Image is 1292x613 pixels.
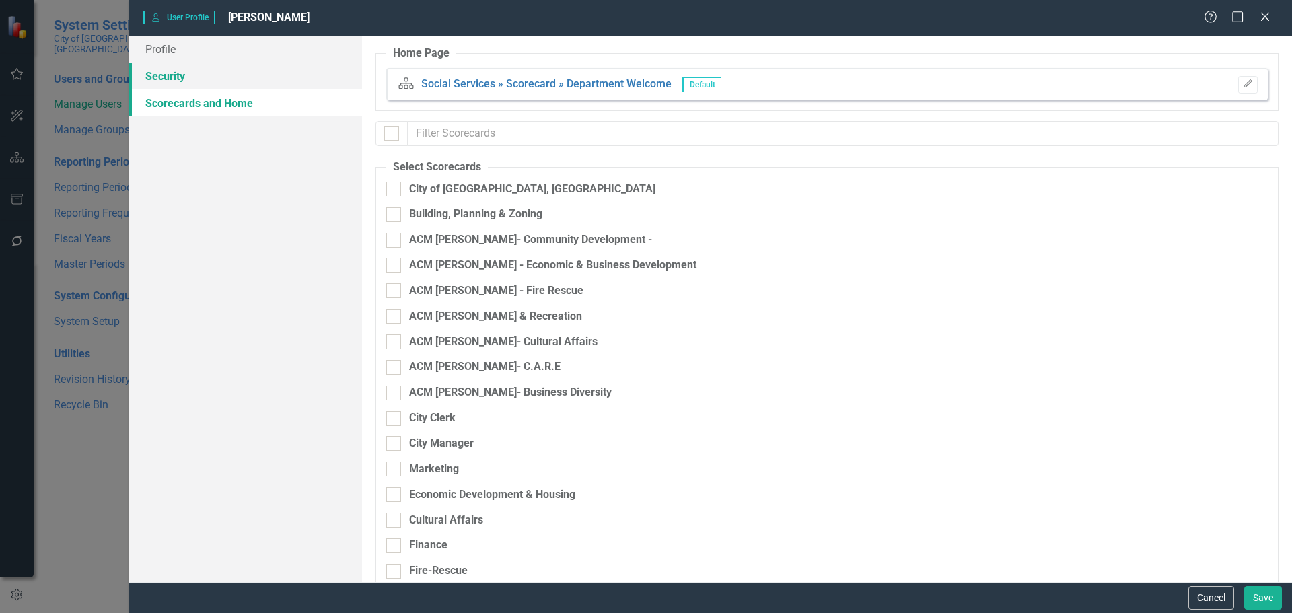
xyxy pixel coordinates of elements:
div: ACM [PERSON_NAME]- Community Development - [409,232,652,248]
div: ACM [PERSON_NAME]- C.A.R.E [409,359,561,375]
span: Default [682,77,721,92]
span: User Profile [143,11,215,24]
div: ACM [PERSON_NAME] - Fire Rescue [409,283,583,299]
a: Social Services » Scorecard » Department Welcome [421,77,672,90]
a: Profile [129,36,362,63]
div: Cultural Affairs [409,513,483,528]
div: ACM [PERSON_NAME]- Business Diversity [409,385,612,400]
div: City Clerk [409,410,456,426]
legend: Home Page [386,46,456,61]
button: Please Save To Continue [1238,76,1258,94]
div: City Manager [409,436,474,452]
div: Building, Planning & Zoning [409,207,542,222]
div: Finance [409,538,447,553]
div: Economic Development & Housing [409,487,575,503]
button: Save [1244,586,1282,610]
button: Cancel [1188,586,1234,610]
div: ACM [PERSON_NAME] & Recreation [409,309,582,324]
input: Filter Scorecards [407,121,1279,146]
a: Security [129,63,362,89]
span: [PERSON_NAME] [228,11,310,24]
div: City of [GEOGRAPHIC_DATA], [GEOGRAPHIC_DATA] [409,182,655,197]
legend: Select Scorecards [386,159,488,175]
div: Fire-Rescue [409,563,468,579]
div: Marketing [409,462,459,477]
div: ACM [PERSON_NAME] - Economic & Business Development [409,258,696,273]
div: ACM [PERSON_NAME]- Cultural Affairs [409,334,598,350]
a: Scorecards and Home [129,89,362,116]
